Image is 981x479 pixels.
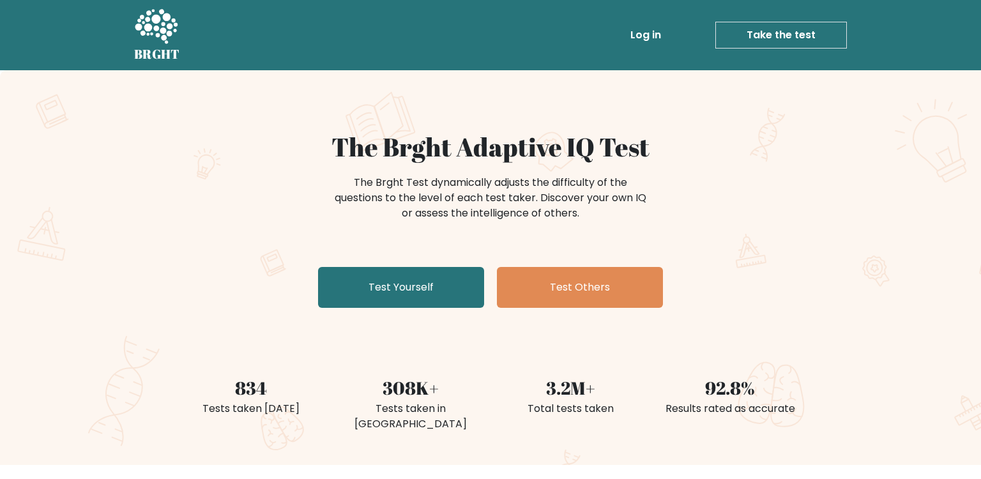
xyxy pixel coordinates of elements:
[338,374,483,401] div: 308K+
[134,5,180,65] a: BRGHT
[497,267,663,308] a: Test Others
[179,401,323,416] div: Tests taken [DATE]
[331,175,650,221] div: The Brght Test dynamically adjusts the difficulty of the questions to the level of each test take...
[658,374,802,401] div: 92.8%
[498,374,643,401] div: 3.2M+
[715,22,847,49] a: Take the test
[338,401,483,432] div: Tests taken in [GEOGRAPHIC_DATA]
[625,22,666,48] a: Log in
[179,132,802,162] h1: The Brght Adaptive IQ Test
[179,374,323,401] div: 834
[134,47,180,62] h5: BRGHT
[658,401,802,416] div: Results rated as accurate
[498,401,643,416] div: Total tests taken
[318,267,484,308] a: Test Yourself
